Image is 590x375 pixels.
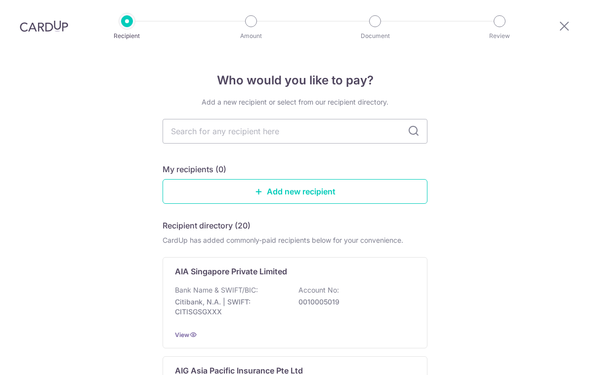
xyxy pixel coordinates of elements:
h5: Recipient directory (20) [163,220,251,231]
p: Review [463,31,536,41]
p: Citibank, N.A. | SWIFT: CITISGSGXXX [175,297,286,317]
div: Add a new recipient or select from our recipient directory. [163,97,427,107]
p: AIA Singapore Private Limited [175,265,287,277]
img: CardUp [20,20,68,32]
p: Bank Name & SWIFT/BIC: [175,285,258,295]
div: CardUp has added commonly-paid recipients below for your convenience. [163,235,427,245]
iframe: Opens a widget where you can find more information [526,345,580,370]
input: Search for any recipient here [163,119,427,144]
p: 0010005019 [298,297,409,307]
p: Account No: [298,285,339,295]
p: Amount [214,31,288,41]
a: View [175,331,189,338]
h4: Who would you like to pay? [163,72,427,89]
h5: My recipients (0) [163,163,226,175]
p: Recipient [90,31,164,41]
a: Add new recipient [163,179,427,204]
p: Document [338,31,412,41]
